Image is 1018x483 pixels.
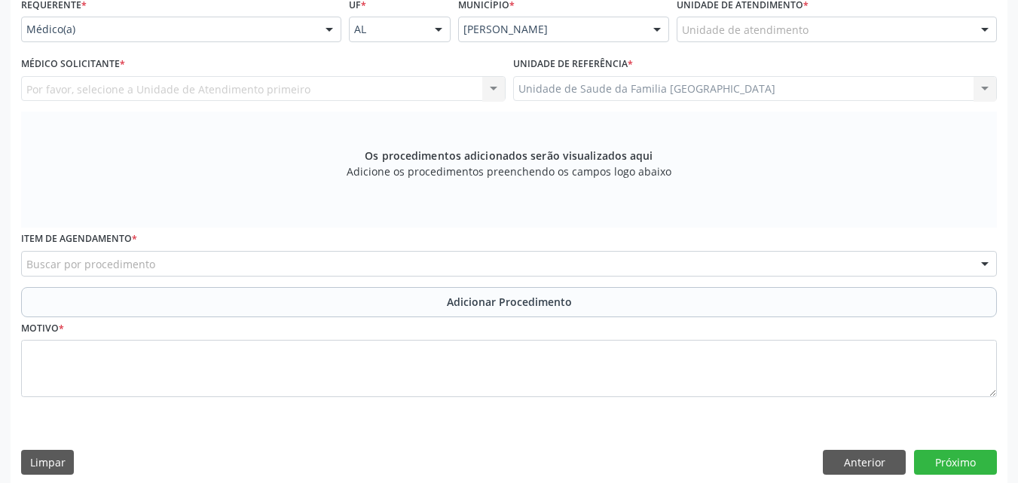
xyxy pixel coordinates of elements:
span: Médico(a) [26,22,310,37]
span: [PERSON_NAME] [463,22,638,37]
span: Os procedimentos adicionados serão visualizados aqui [365,148,653,164]
span: Unidade de atendimento [682,22,809,38]
span: Adicione os procedimentos preenchendo os campos logo abaixo [347,164,671,179]
label: Item de agendamento [21,228,137,251]
label: Motivo [21,317,64,341]
label: Unidade de referência [513,53,633,76]
span: Buscar por procedimento [26,256,155,272]
button: Próximo [914,450,997,475]
button: Anterior [823,450,906,475]
span: Adicionar Procedimento [447,294,572,310]
button: Adicionar Procedimento [21,287,997,317]
span: AL [354,22,420,37]
label: Médico Solicitante [21,53,125,76]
